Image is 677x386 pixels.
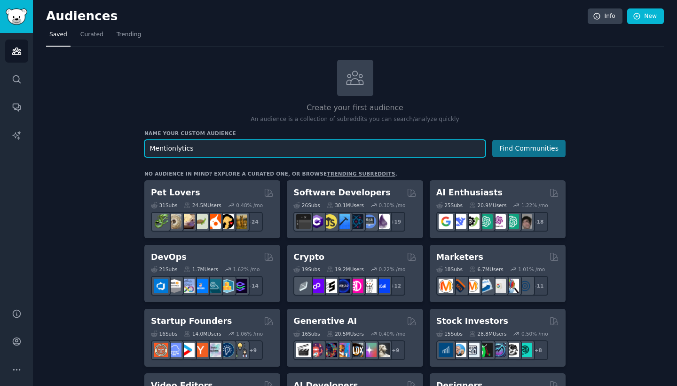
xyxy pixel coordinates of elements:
[349,343,363,357] img: FluxAI
[465,279,480,293] img: AskMarketing
[154,343,168,357] img: EntrepreneurRideAlong
[379,330,406,337] div: 0.40 % /mo
[452,214,466,229] img: DeepSeek
[233,266,260,273] div: 1.62 % /mo
[117,31,141,39] span: Trending
[296,279,311,293] img: ethfinance
[375,343,390,357] img: DreamBooth
[362,214,377,229] img: AskComputerScience
[323,214,337,229] img: learnjavascript
[469,266,504,273] div: 6.7M Users
[491,214,506,229] img: OpenAIDev
[327,330,364,337] div: 20.5M Users
[144,115,566,124] p: An audience is a collection of subreddits you can search/analyze quickly
[144,130,566,137] h3: Name your custom audience
[151,251,187,263] h2: DevOps
[193,279,208,293] img: DevOpsLinks
[336,279,350,293] img: web3
[436,330,463,337] div: 15 Sub s
[233,279,247,293] img: PlatformEngineers
[180,343,195,357] img: startup
[478,343,493,357] img: Trading
[518,343,532,357] img: technicalanalysis
[379,266,406,273] div: 0.22 % /mo
[518,214,532,229] img: ArtificalIntelligence
[236,330,263,337] div: 1.06 % /mo
[46,27,71,47] a: Saved
[491,279,506,293] img: googleads
[521,330,548,337] div: 0.50 % /mo
[154,279,168,293] img: azuredevops
[167,343,181,357] img: SaaS
[193,343,208,357] img: ycombinator
[206,214,221,229] img: cockatiel
[113,27,144,47] a: Trending
[327,171,395,177] a: trending subreddits
[151,315,232,327] h2: Startup Founders
[528,276,548,296] div: + 11
[436,202,463,209] div: 25 Sub s
[293,315,357,327] h2: Generative AI
[518,279,532,293] img: OnlineMarketing
[151,266,177,273] div: 21 Sub s
[336,343,350,357] img: sdforall
[243,276,263,296] div: + 14
[151,187,200,199] h2: Pet Lovers
[151,330,177,337] div: 16 Sub s
[206,343,221,357] img: indiehackers
[296,343,311,357] img: aivideo
[220,214,234,229] img: PetAdvice
[233,214,247,229] img: dogbreed
[379,202,406,209] div: 0.30 % /mo
[323,343,337,357] img: deepdream
[436,266,463,273] div: 18 Sub s
[220,279,234,293] img: aws_cdk
[293,330,320,337] div: 16 Sub s
[184,202,221,209] div: 24.5M Users
[478,214,493,229] img: chatgpt_promptDesign
[77,27,107,47] a: Curated
[323,279,337,293] img: ethstaker
[6,8,27,25] img: GummySearch logo
[362,343,377,357] img: starryai
[293,187,390,199] h2: Software Developers
[528,340,548,360] div: + 8
[491,343,506,357] img: StocksAndTrading
[452,279,466,293] img: bigseo
[375,279,390,293] img: defi_
[327,202,364,209] div: 30.1M Users
[206,279,221,293] img: platformengineering
[386,340,405,360] div: + 9
[144,170,397,177] div: No audience in mind? Explore a curated one, or browse .
[154,214,168,229] img: herpetology
[386,276,405,296] div: + 12
[167,214,181,229] img: ballpython
[386,212,405,232] div: + 19
[184,266,218,273] div: 1.7M Users
[375,214,390,229] img: elixir
[439,343,453,357] img: dividends
[296,214,311,229] img: software
[236,202,263,209] div: 0.48 % /mo
[309,279,324,293] img: 0xPolygon
[452,343,466,357] img: ValueInvesting
[465,214,480,229] img: AItoolsCatalog
[309,214,324,229] img: csharp
[469,330,506,337] div: 28.8M Users
[151,202,177,209] div: 31 Sub s
[465,343,480,357] img: Forex
[309,343,324,357] img: dalle2
[243,212,263,232] div: + 24
[439,279,453,293] img: content_marketing
[167,279,181,293] img: AWS_Certified_Experts
[46,9,588,24] h2: Audiences
[193,214,208,229] img: turtle
[144,140,486,157] input: Pick a short name, like "Digital Marketers" or "Movie-Goers"
[80,31,103,39] span: Curated
[521,202,548,209] div: 1.22 % /mo
[220,343,234,357] img: Entrepreneurship
[184,330,221,337] div: 14.0M Users
[469,202,506,209] div: 20.9M Users
[233,343,247,357] img: growmybusiness
[436,187,503,199] h2: AI Enthusiasts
